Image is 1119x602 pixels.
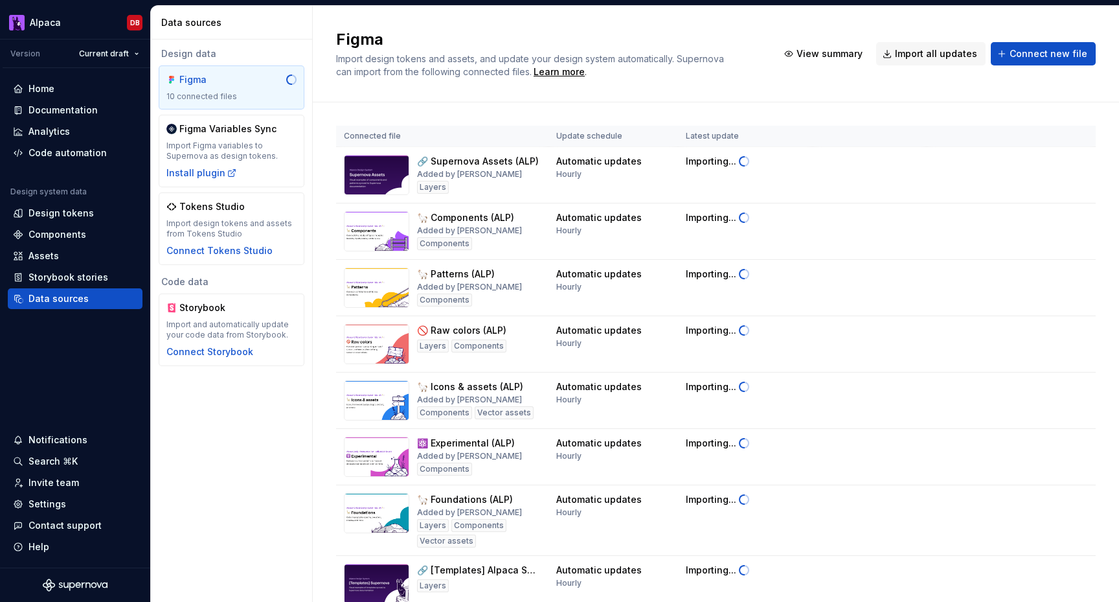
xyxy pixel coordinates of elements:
[417,564,541,577] div: 🔗 [Templates] Alpaca Supernova
[556,226,582,236] div: Hourly
[686,380,736,393] div: Importing...
[556,282,582,292] div: Hourly
[686,211,736,224] div: Importing...
[417,282,522,292] div: Added by [PERSON_NAME]
[417,579,449,592] div: Layers
[686,324,736,337] div: Importing...
[417,268,495,281] div: 🦙 Patterns (ALP)
[8,430,142,450] button: Notifications
[417,493,513,506] div: 🦙 Foundations (ALP)
[28,292,89,305] div: Data sources
[417,237,472,250] div: Components
[166,218,297,239] div: Import design tokens and assets from Tokens Studio
[417,324,506,337] div: 🚫 Raw colors (ALP)
[417,294,472,307] div: Components
[797,47,863,60] span: View summary
[451,519,506,532] div: Components
[159,47,304,60] div: Design data
[417,211,514,224] div: 🦙 Components (ALP)
[28,519,102,532] div: Contact support
[417,535,476,548] div: Vector assets
[10,187,87,197] div: Design system data
[556,437,642,450] div: Automatic updates
[417,340,449,353] div: Layers
[417,169,522,179] div: Added by [PERSON_NAME]
[8,267,142,288] a: Storybook stories
[8,143,142,163] a: Code automation
[28,455,78,468] div: Search ⌘K
[8,515,142,536] button: Contact support
[548,126,678,147] th: Update schedule
[556,395,582,405] div: Hourly
[417,395,522,405] div: Added by [PERSON_NAME]
[8,203,142,224] a: Design tokens
[556,493,642,506] div: Automatic updates
[556,507,582,518] div: Hourly
[8,451,142,472] button: Search ⌘K
[336,126,548,147] th: Connected file
[9,15,25,30] img: 003f14f4-5683-479b-9942-563e216bc167.png
[28,540,49,553] div: Help
[8,494,142,515] a: Settings
[28,249,59,262] div: Assets
[43,579,107,592] svg: Supernova Logo
[876,42,986,65] button: Import all updates
[417,380,523,393] div: 🦙 Icons & assets (ALP)
[556,169,582,179] div: Hourly
[166,167,237,179] button: Install plugin
[532,67,587,77] span: .
[28,104,98,117] div: Documentation
[28,476,79,489] div: Invite team
[417,437,515,450] div: ⚛️ Experimental (ALP)
[3,8,148,36] button: AlpacaDB
[778,42,871,65] button: View summary
[28,271,108,284] div: Storybook stories
[556,380,642,393] div: Automatic updates
[336,53,727,77] span: Import design tokens and assets, and update your design system automatically. Supernova can impor...
[166,141,297,161] div: Import Figma variables to Supernova as design tokens.
[28,434,87,446] div: Notifications
[686,268,736,281] div: Importing...
[159,192,304,265] a: Tokens StudioImport design tokens and assets from Tokens StudioConnect Tokens Studio
[8,288,142,309] a: Data sources
[8,224,142,245] a: Components
[73,45,145,63] button: Current draft
[28,498,66,511] div: Settings
[179,73,242,86] div: Figma
[686,564,736,577] div: Importing...
[10,49,40,59] div: Version
[166,244,273,257] div: Connect Tokens Studio
[166,345,253,358] button: Connect Storybook
[28,228,86,241] div: Components
[28,82,54,95] div: Home
[28,125,70,138] div: Analytics
[417,463,472,476] div: Components
[179,301,242,314] div: Storybook
[417,451,522,461] div: Added by [PERSON_NAME]
[417,226,522,236] div: Added by [PERSON_NAME]
[534,65,585,78] a: Learn more
[556,324,642,337] div: Automatic updates
[166,319,297,340] div: Import and automatically update your code data from Storybook.
[475,406,534,419] div: Vector assets
[1010,47,1087,60] span: Connect new file
[179,122,277,135] div: Figma Variables Sync
[556,268,642,281] div: Automatic updates
[28,207,94,220] div: Design tokens
[556,211,642,224] div: Automatic updates
[8,100,142,121] a: Documentation
[8,246,142,266] a: Assets
[556,451,582,461] div: Hourly
[79,49,129,59] span: Current draft
[8,121,142,142] a: Analytics
[991,42,1096,65] button: Connect new file
[556,338,582,349] div: Hourly
[130,17,140,28] div: DB
[556,564,642,577] div: Automatic updates
[159,294,304,366] a: StorybookImport and automatically update your code data from Storybook.Connect Storybook
[417,406,472,419] div: Components
[161,16,307,29] div: Data sources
